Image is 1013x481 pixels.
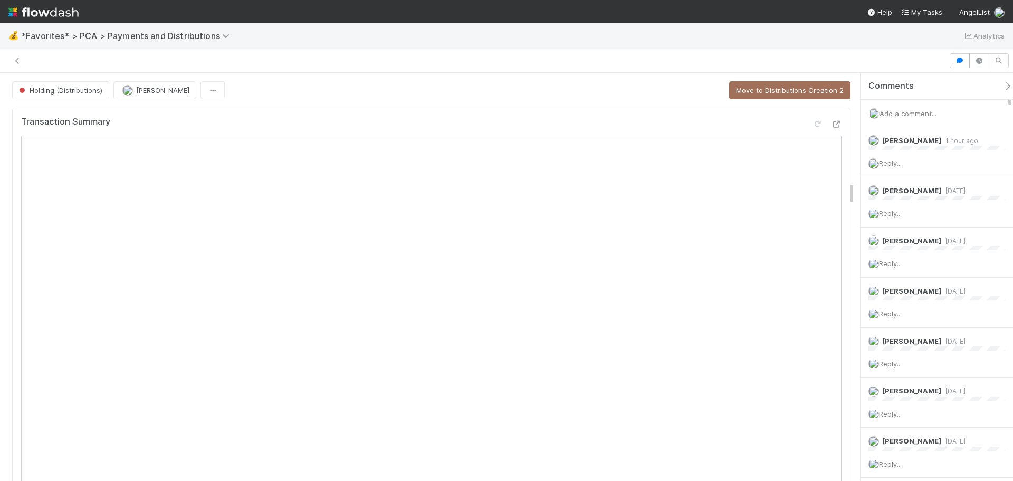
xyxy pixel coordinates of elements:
[868,386,879,397] img: avatar_c6c9a18c-a1dc-4048-8eac-219674057138.png
[879,209,902,218] span: Reply...
[868,81,914,91] span: Comments
[12,81,109,99] button: Holding (Distributions)
[867,7,892,17] div: Help
[122,85,133,96] img: avatar_87e1a465-5456-4979-8ac4-f0cdb5bbfe2d.png
[879,360,902,368] span: Reply...
[879,309,902,318] span: Reply...
[21,117,110,127] h5: Transaction Summary
[8,3,79,21] img: logo-inverted-e16ddd16eac7371096b0.svg
[879,460,902,468] span: Reply...
[879,259,902,268] span: Reply...
[17,86,102,95] span: Holding (Distributions)
[963,30,1005,42] a: Analytics
[901,7,942,17] a: My Tasks
[880,109,936,118] span: Add a comment...
[882,237,941,245] span: [PERSON_NAME]
[868,185,879,196] img: avatar_d45d11ee-0024-4901-936f-9df0a9cc3b4e.png
[959,8,990,16] span: AngelList
[868,309,879,319] img: avatar_cfa6ccaa-c7d9-46b3-b608-2ec56ecf97ad.png
[882,437,941,445] span: [PERSON_NAME]
[882,186,941,195] span: [PERSON_NAME]
[882,287,941,295] span: [PERSON_NAME]
[868,436,879,447] img: avatar_c6c9a18c-a1dc-4048-8eac-219674057138.png
[868,286,879,296] img: avatar_eacbd5bb-7590-4455-a9e9-12dcb5674423.png
[868,235,879,246] img: avatar_a2d05fec-0a57-4266-8476-74cda3464b0e.png
[868,336,879,346] img: avatar_eacbd5bb-7590-4455-a9e9-12dcb5674423.png
[941,387,966,395] span: [DATE]
[868,209,879,219] img: avatar_cfa6ccaa-c7d9-46b3-b608-2ec56ecf97ad.png
[882,136,941,145] span: [PERSON_NAME]
[941,187,966,195] span: [DATE]
[21,31,235,41] span: *Favorites* > PCA > Payments and Distributions
[941,437,966,445] span: [DATE]
[941,337,966,345] span: [DATE]
[882,337,941,345] span: [PERSON_NAME]
[879,159,902,167] span: Reply...
[113,81,196,99] button: [PERSON_NAME]
[941,237,966,245] span: [DATE]
[868,259,879,269] img: avatar_cfa6ccaa-c7d9-46b3-b608-2ec56ecf97ad.png
[136,86,189,95] span: [PERSON_NAME]
[869,108,880,119] img: avatar_cfa6ccaa-c7d9-46b3-b608-2ec56ecf97ad.png
[868,459,879,469] img: avatar_cfa6ccaa-c7d9-46b3-b608-2ec56ecf97ad.png
[941,137,978,145] span: 1 hour ago
[868,158,879,169] img: avatar_cfa6ccaa-c7d9-46b3-b608-2ec56ecf97ad.png
[868,409,879,419] img: avatar_cfa6ccaa-c7d9-46b3-b608-2ec56ecf97ad.png
[941,287,966,295] span: [DATE]
[868,135,879,146] img: avatar_e7d5656d-bda2-4d83-89d6-b6f9721f96bd.png
[994,7,1005,18] img: avatar_cfa6ccaa-c7d9-46b3-b608-2ec56ecf97ad.png
[868,359,879,369] img: avatar_cfa6ccaa-c7d9-46b3-b608-2ec56ecf97ad.png
[901,8,942,16] span: My Tasks
[729,81,850,99] button: Move to Distributions Creation 2
[879,410,902,418] span: Reply...
[8,31,19,40] span: 💰
[882,386,941,395] span: [PERSON_NAME]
